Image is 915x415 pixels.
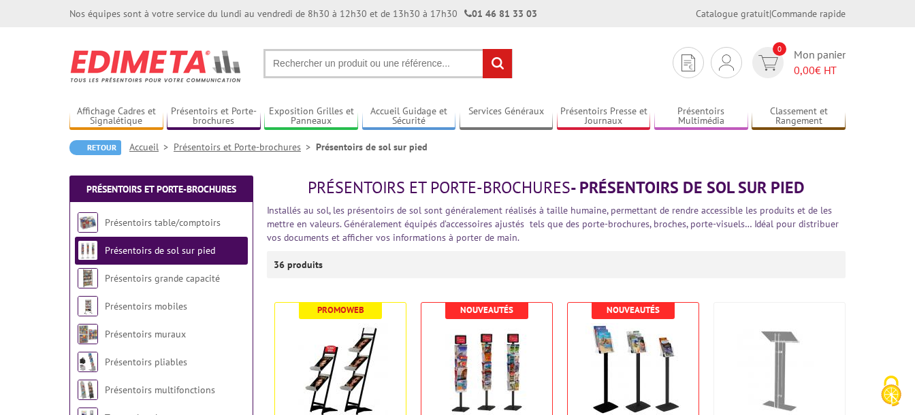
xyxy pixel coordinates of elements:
a: Présentoirs grande capacité [105,272,220,284]
span: Présentoirs et Porte-brochures [308,177,571,198]
span: 0 [773,42,786,56]
img: Présentoirs muraux [78,324,98,344]
img: Edimeta [69,41,243,91]
a: Présentoirs table/comptoirs [105,216,221,229]
img: Présentoirs grande capacité [78,268,98,288]
span: Mon panier [794,47,846,78]
a: Catalogue gratuit [696,7,769,20]
a: Présentoirs mobiles [105,300,187,312]
img: devis rapide [719,54,734,71]
h1: - Présentoirs de sol sur pied [267,179,846,197]
a: Retour [69,140,121,155]
b: Nouveautés [460,304,513,316]
a: Présentoirs et Porte-brochures [167,105,261,128]
input: Rechercher un produit ou une référence... [263,49,513,78]
a: Affichage Cadres et Signalétique [69,105,163,128]
input: rechercher [483,49,512,78]
a: Présentoirs Presse et Journaux [557,105,651,128]
a: Présentoirs Multimédia [654,105,748,128]
a: Accueil Guidage et Sécurité [362,105,456,128]
a: Services Généraux [460,105,553,128]
a: devis rapide 0 Mon panier 0,00€ HT [749,47,846,78]
a: Présentoirs multifonctions [105,384,215,396]
img: Cookies (fenêtre modale) [874,374,908,408]
img: devis rapide [681,54,695,71]
a: Commande rapide [771,7,846,20]
img: Présentoirs de sol sur pied [78,240,98,261]
strong: 01 46 81 33 03 [464,7,537,20]
b: Nouveautés [607,304,660,316]
img: Présentoirs multifonctions [78,380,98,400]
a: Exposition Grilles et Panneaux [264,105,358,128]
span: € HT [794,63,846,78]
b: Promoweb [317,304,364,316]
img: Présentoirs mobiles [78,296,98,316]
li: Présentoirs de sol sur pied [316,140,428,154]
span: 0,00 [794,63,815,77]
img: Présentoirs pliables [78,352,98,372]
a: Présentoirs pliables [105,356,187,368]
a: Présentoirs de sol sur pied [105,244,215,256]
img: devis rapide [758,55,778,71]
img: Présentoirs table/comptoirs [78,212,98,233]
p: 36 produits [274,251,325,278]
a: Présentoirs muraux [105,328,186,340]
button: Cookies (fenêtre modale) [867,369,915,415]
a: Présentoirs et Porte-brochures [86,183,236,195]
a: Classement et Rangement [752,105,846,128]
div: | [696,7,846,20]
font: Installés au sol, les présentoirs de sol sont généralement réalisés à taille humaine, permettant ... [267,204,839,244]
a: Présentoirs et Porte-brochures [174,141,316,153]
div: Nos équipes sont à votre service du lundi au vendredi de 8h30 à 12h30 et de 13h30 à 17h30 [69,7,537,20]
a: Accueil [129,141,174,153]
